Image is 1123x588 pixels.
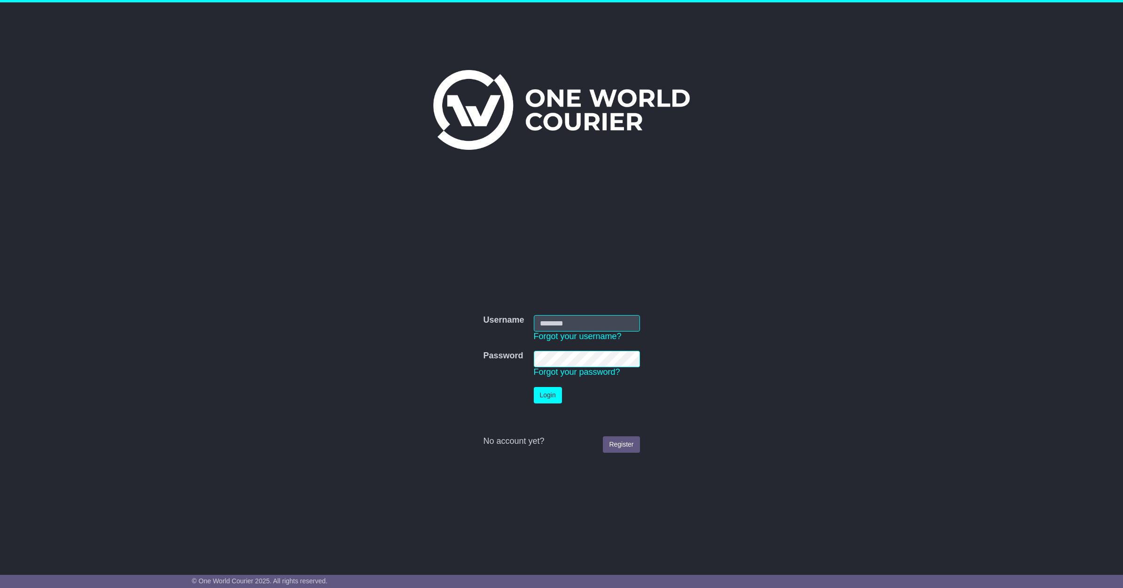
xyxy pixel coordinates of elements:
[534,387,562,403] button: Login
[483,436,639,447] div: No account yet?
[192,577,328,585] span: © One World Courier 2025. All rights reserved.
[534,367,620,377] a: Forgot your password?
[534,332,622,341] a: Forgot your username?
[483,351,523,361] label: Password
[603,436,639,453] a: Register
[483,315,524,325] label: Username
[433,70,690,150] img: One World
